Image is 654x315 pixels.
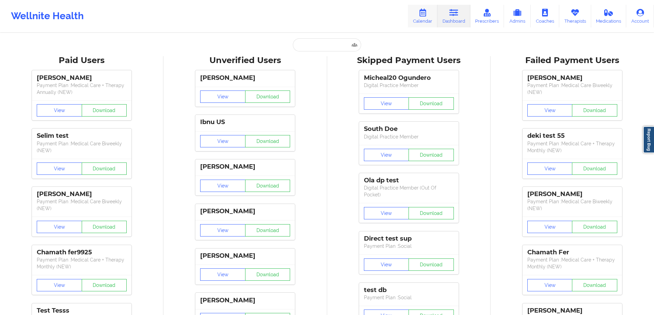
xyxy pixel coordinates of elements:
[364,235,454,243] div: Direct test sup
[527,162,573,175] button: View
[200,268,245,281] button: View
[37,82,127,96] p: Payment Plan : Medical Care + Therapy Annually (NEW)
[245,268,290,281] button: Download
[37,256,127,270] p: Payment Plan : Medical Care + Therapy Monthly (NEW)
[527,140,617,154] p: Payment Plan : Medical Care + Therapy Monthly (NEW)
[37,279,82,291] button: View
[200,224,245,237] button: View
[5,55,159,66] div: Paid Users
[200,207,290,215] div: [PERSON_NAME]
[82,221,127,233] button: Download
[527,256,617,270] p: Payment Plan : Medical Care + Therapy Monthly (NEW)
[527,307,617,315] div: [PERSON_NAME]
[527,279,573,291] button: View
[37,162,82,175] button: View
[364,243,454,250] p: Payment Plan : Social
[409,97,454,110] button: Download
[364,74,454,82] div: Micheal20 Ogundero
[200,135,245,147] button: View
[82,104,127,117] button: Download
[572,104,617,117] button: Download
[364,258,409,271] button: View
[37,132,127,140] div: Selim test
[527,198,617,212] p: Payment Plan : Medical Care Biweekly (NEW)
[82,279,127,291] button: Download
[200,90,245,103] button: View
[82,162,127,175] button: Download
[364,184,454,198] p: Digital Practice Member (Out Of Pocket)
[572,279,617,291] button: Download
[200,74,290,82] div: [PERSON_NAME]
[37,74,127,82] div: [PERSON_NAME]
[200,180,245,192] button: View
[409,149,454,161] button: Download
[245,180,290,192] button: Download
[364,125,454,133] div: South Doe
[200,252,290,260] div: [PERSON_NAME]
[572,162,617,175] button: Download
[559,5,591,27] a: Therapists
[527,221,573,233] button: View
[364,97,409,110] button: View
[409,207,454,219] button: Download
[527,249,617,256] div: Chamath Fer
[200,296,290,304] div: [PERSON_NAME]
[245,224,290,237] button: Download
[591,5,627,27] a: Medications
[364,294,454,301] p: Payment Plan : Social
[37,190,127,198] div: [PERSON_NAME]
[37,221,82,233] button: View
[37,104,82,117] button: View
[200,163,290,171] div: [PERSON_NAME]
[37,140,127,154] p: Payment Plan : Medical Care Biweekly (NEW)
[527,82,617,96] p: Payment Plan : Medical Care Biweekly (NEW)
[495,55,649,66] div: Failed Payment Users
[626,5,654,27] a: Account
[408,5,437,27] a: Calendar
[364,82,454,89] p: Digital Practice Member
[527,132,617,140] div: deki test 55
[531,5,559,27] a: Coaches
[572,221,617,233] button: Download
[527,74,617,82] div: [PERSON_NAME]
[364,286,454,294] div: test db
[168,55,322,66] div: Unverified Users
[409,258,454,271] button: Download
[200,118,290,126] div: Ibnu US
[332,55,486,66] div: Skipped Payment Users
[364,149,409,161] button: View
[364,177,454,184] div: Ola dp test
[527,190,617,198] div: [PERSON_NAME]
[37,249,127,256] div: Chamath fer9925
[364,133,454,140] p: Digital Practice Member
[527,104,573,117] button: View
[245,90,290,103] button: Download
[37,307,127,315] div: Test Tesss
[437,5,470,27] a: Dashboard
[504,5,531,27] a: Admins
[37,198,127,212] p: Payment Plan : Medical Care Biweekly (NEW)
[470,5,504,27] a: Prescribers
[643,126,654,153] a: Report Bug
[364,207,409,219] button: View
[245,135,290,147] button: Download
